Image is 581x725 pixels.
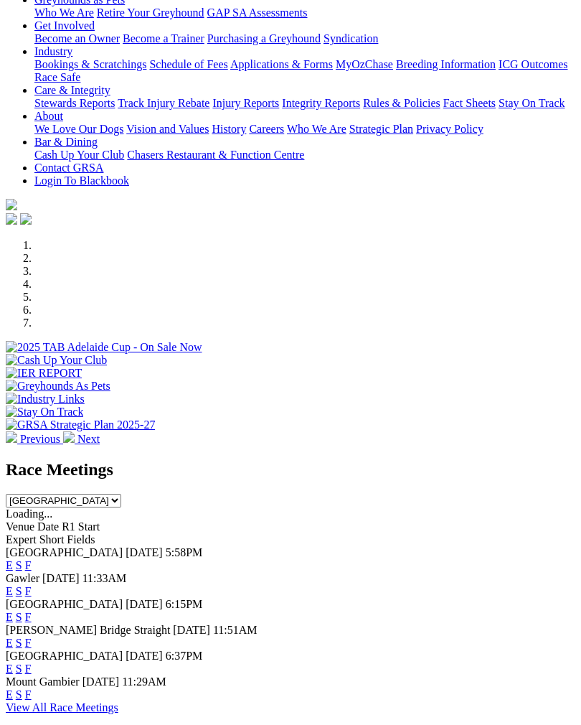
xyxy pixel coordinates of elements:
a: Race Safe [34,71,80,83]
a: F [25,663,32,675]
span: 11:33AM [82,572,127,584]
a: S [16,637,22,649]
img: chevron-left-pager-white.svg [6,431,17,443]
span: [DATE] [126,598,163,610]
a: Next [63,433,100,445]
img: IER REPORT [6,367,82,380]
span: [DATE] [82,675,120,688]
a: F [25,611,32,623]
span: 6:15PM [166,598,203,610]
a: S [16,663,22,675]
a: Chasers Restaurant & Function Centre [127,149,304,161]
a: Become a Trainer [123,32,204,45]
a: Stay On Track [499,97,565,109]
img: 2025 TAB Adelaide Cup - On Sale Now [6,341,202,354]
a: Contact GRSA [34,162,103,174]
a: Who We Are [287,123,346,135]
div: Greyhounds as Pets [34,6,575,19]
span: [DATE] [126,650,163,662]
div: Industry [34,58,575,84]
a: F [25,637,32,649]
span: Venue [6,520,34,533]
a: About [34,110,63,122]
span: Mount Gambier [6,675,80,688]
div: Bar & Dining [34,149,575,162]
img: Greyhounds As Pets [6,380,110,393]
span: Loading... [6,507,52,520]
a: ICG Outcomes [499,58,567,70]
a: GAP SA Assessments [207,6,308,19]
a: We Love Our Dogs [34,123,123,135]
a: Cash Up Your Club [34,149,124,161]
a: Privacy Policy [416,123,483,135]
a: Strategic Plan [349,123,413,135]
a: S [16,688,22,701]
div: Care & Integrity [34,97,575,110]
a: S [16,611,22,623]
span: Short [39,533,65,546]
a: View All Race Meetings [6,701,118,714]
a: Stewards Reports [34,97,115,109]
a: Injury Reports [212,97,279,109]
span: [PERSON_NAME] Bridge Straight [6,624,170,636]
a: Previous [6,433,63,445]
span: 6:37PM [166,650,203,662]
span: [GEOGRAPHIC_DATA] [6,650,123,662]
a: Purchasing a Greyhound [207,32,321,45]
a: F [25,585,32,597]
span: Fields [67,533,95,546]
a: E [6,585,13,597]
span: Next [77,433,100,445]
h2: Race Meetings [6,460,575,480]
a: Rules & Policies [363,97,440,109]
a: MyOzChase [336,58,393,70]
img: facebook.svg [6,213,17,225]
span: [GEOGRAPHIC_DATA] [6,598,123,610]
a: F [25,559,32,571]
span: [DATE] [126,546,163,558]
span: Date [37,520,59,533]
span: Gawler [6,572,39,584]
img: chevron-right-pager-white.svg [63,431,75,443]
span: [DATE] [42,572,80,584]
span: [GEOGRAPHIC_DATA] [6,546,123,558]
span: R1 Start [62,520,100,533]
a: E [6,637,13,649]
a: Get Involved [34,19,95,32]
a: Who We Are [34,6,94,19]
span: Previous [20,433,60,445]
div: Get Involved [34,32,575,45]
img: Industry Links [6,393,85,406]
a: Bookings & Scratchings [34,58,146,70]
a: Bar & Dining [34,136,98,148]
a: History [212,123,246,135]
a: E [6,688,13,701]
div: About [34,123,575,136]
a: Become an Owner [34,32,120,45]
span: Expert [6,533,37,546]
a: E [6,559,13,571]
a: Breeding Information [396,58,496,70]
a: E [6,663,13,675]
a: F [25,688,32,701]
a: S [16,559,22,571]
a: Integrity Reports [282,97,360,109]
a: Industry [34,45,72,57]
img: GRSA Strategic Plan 2025-27 [6,418,155,431]
a: Care & Integrity [34,84,110,96]
img: Cash Up Your Club [6,354,107,367]
span: [DATE] [173,624,210,636]
a: Track Injury Rebate [118,97,209,109]
a: Applications & Forms [230,58,333,70]
img: Stay On Track [6,406,83,418]
img: twitter.svg [20,213,32,225]
a: Retire Your Greyhound [97,6,204,19]
a: Careers [249,123,284,135]
a: E [6,611,13,623]
span: 5:58PM [166,546,203,558]
span: 11:51AM [213,624,258,636]
a: Vision and Values [126,123,209,135]
a: Schedule of Fees [149,58,227,70]
a: S [16,585,22,597]
a: Login To Blackbook [34,174,129,187]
